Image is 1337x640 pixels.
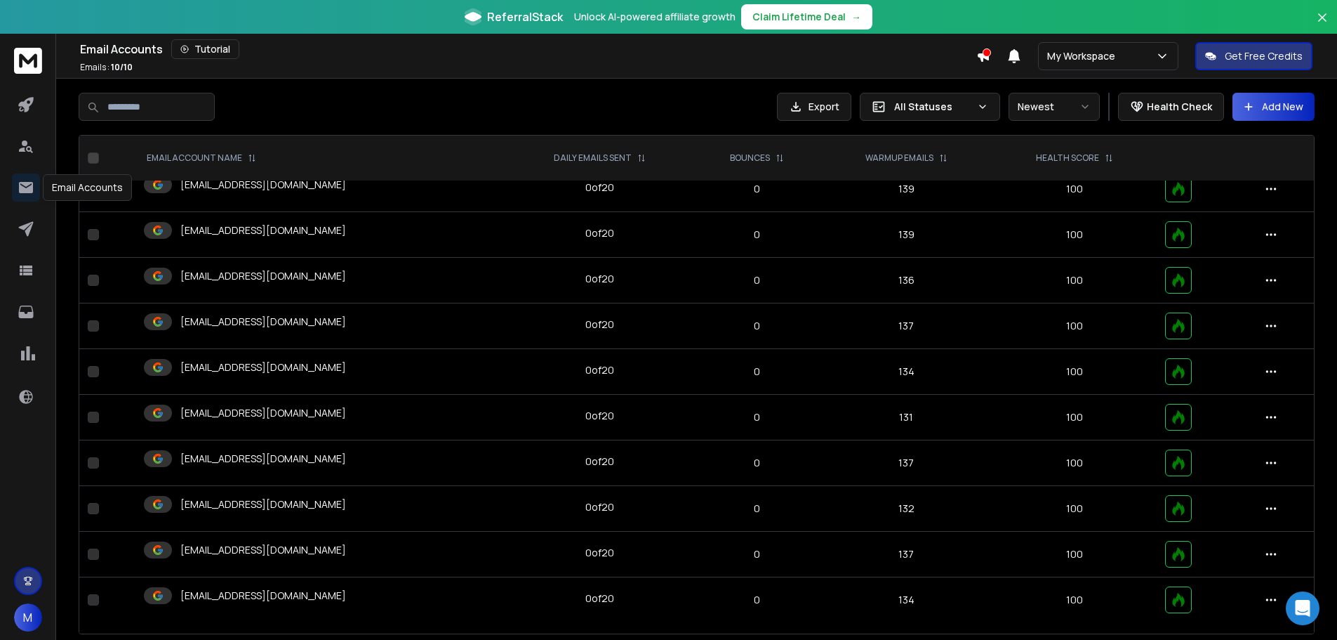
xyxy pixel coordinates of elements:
p: 0 [703,456,812,470]
button: Newest [1009,93,1100,121]
p: 0 [703,365,812,379]
div: 0 of 20 [585,592,614,606]
p: 0 [703,228,812,242]
p: DAILY EMAILS SENT [554,152,632,164]
p: All Statuses [894,100,971,114]
div: 0 of 20 [585,181,614,195]
div: EMAIL ACCOUNT NAME [147,152,256,164]
p: [EMAIL_ADDRESS][DOMAIN_NAME] [180,497,346,511]
td: 100 [992,486,1157,532]
td: 136 [820,258,992,303]
p: 0 [703,593,812,607]
p: [EMAIL_ADDRESS][DOMAIN_NAME] [180,406,346,420]
p: [EMAIL_ADDRESS][DOMAIN_NAME] [180,269,346,283]
td: 100 [992,440,1157,486]
button: Tutorial [171,39,239,59]
div: 0 of 20 [585,455,614,469]
div: 0 of 20 [585,318,614,332]
span: 10 / 10 [111,61,133,73]
div: 0 of 20 [585,363,614,377]
div: 0 of 20 [585,546,614,560]
td: 100 [992,532,1157,577]
button: Claim Lifetime Deal→ [741,4,872,30]
button: Add New [1232,93,1315,121]
td: 137 [820,440,992,486]
p: Unlock AI-powered affiliate growth [574,10,736,24]
div: Email Accounts [80,39,976,59]
p: [EMAIL_ADDRESS][DOMAIN_NAME] [180,223,346,237]
p: 0 [703,182,812,196]
td: 139 [820,212,992,258]
p: 0 [703,502,812,516]
div: 0 of 20 [585,500,614,514]
p: [EMAIL_ADDRESS][DOMAIN_NAME] [180,452,346,466]
td: 100 [992,577,1157,623]
td: 139 [820,166,992,212]
div: Email Accounts [43,174,132,201]
td: 100 [992,303,1157,349]
p: Health Check [1147,100,1212,114]
p: HEALTH SCORE [1036,152,1099,164]
p: 0 [703,319,812,333]
div: 0 of 20 [585,226,614,240]
p: [EMAIL_ADDRESS][DOMAIN_NAME] [180,178,346,192]
p: [EMAIL_ADDRESS][DOMAIN_NAME] [180,315,346,329]
button: M [14,603,42,632]
div: Open Intercom Messenger [1286,592,1319,625]
p: [EMAIL_ADDRESS][DOMAIN_NAME] [180,360,346,374]
span: ReferralStack [487,8,563,25]
td: 100 [992,258,1157,303]
button: Close banner [1313,8,1331,42]
p: 0 [703,410,812,424]
span: → [851,10,861,24]
button: Health Check [1118,93,1224,121]
p: BOUNCES [730,152,770,164]
p: [EMAIL_ADDRESS][DOMAIN_NAME] [180,589,346,603]
div: 0 of 20 [585,409,614,423]
td: 134 [820,577,992,623]
p: Get Free Credits [1225,49,1303,63]
td: 100 [992,166,1157,212]
p: 0 [703,273,812,287]
td: 100 [992,349,1157,395]
div: 0 of 20 [585,272,614,286]
button: Export [777,93,851,121]
td: 134 [820,349,992,395]
p: [EMAIL_ADDRESS][DOMAIN_NAME] [180,543,346,557]
p: Emails : [80,62,133,73]
p: My Workspace [1047,49,1121,63]
td: 100 [992,395,1157,440]
td: 131 [820,395,992,440]
button: Get Free Credits [1195,42,1312,70]
td: 137 [820,303,992,349]
p: 0 [703,547,812,561]
p: WARMUP EMAILS [865,152,933,164]
td: 137 [820,532,992,577]
td: 132 [820,486,992,532]
td: 100 [992,212,1157,258]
